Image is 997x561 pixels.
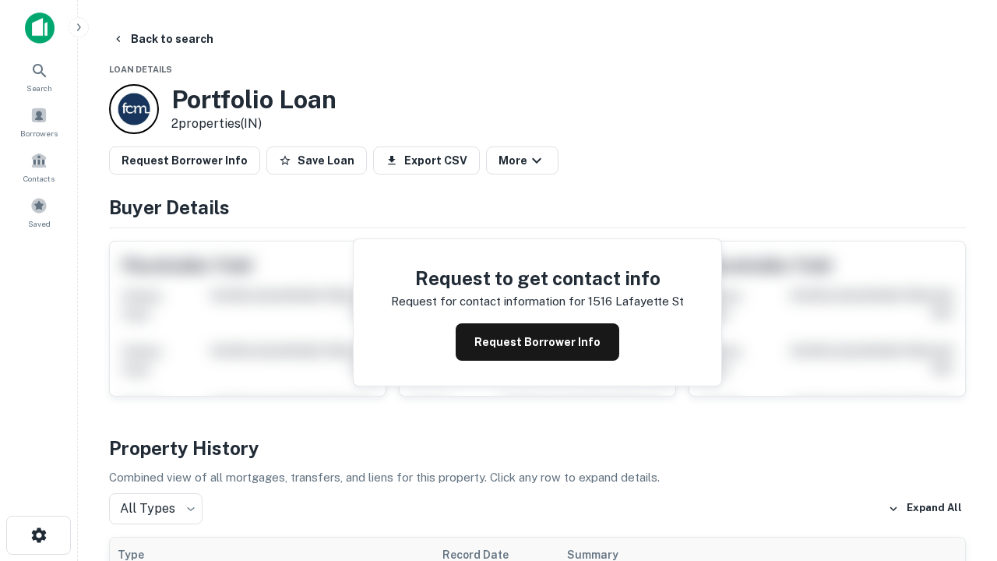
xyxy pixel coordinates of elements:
span: Contacts [23,172,55,185]
h3: Portfolio Loan [171,85,336,115]
a: Search [5,55,73,97]
span: Borrowers [20,127,58,139]
p: 2 properties (IN) [171,115,336,133]
div: All Types [109,493,203,524]
span: Search [26,82,52,94]
p: Combined view of all mortgages, transfers, and liens for this property. Click any row to expand d... [109,468,966,487]
span: Loan Details [109,65,172,74]
button: Export CSV [373,146,480,175]
a: Saved [5,191,73,233]
p: 1516 lafayette st [588,292,684,311]
iframe: Chat Widget [919,436,997,511]
button: Request Borrower Info [456,323,619,361]
a: Contacts [5,146,73,188]
button: More [486,146,558,175]
h4: Property History [109,434,966,462]
h4: Buyer Details [109,193,966,221]
span: Saved [28,217,51,230]
img: capitalize-icon.png [25,12,55,44]
button: Save Loan [266,146,367,175]
button: Back to search [106,25,220,53]
button: Request Borrower Info [109,146,260,175]
p: Request for contact information for [391,292,585,311]
a: Borrowers [5,101,73,143]
h4: Request to get contact info [391,264,684,292]
button: Expand All [884,497,966,520]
